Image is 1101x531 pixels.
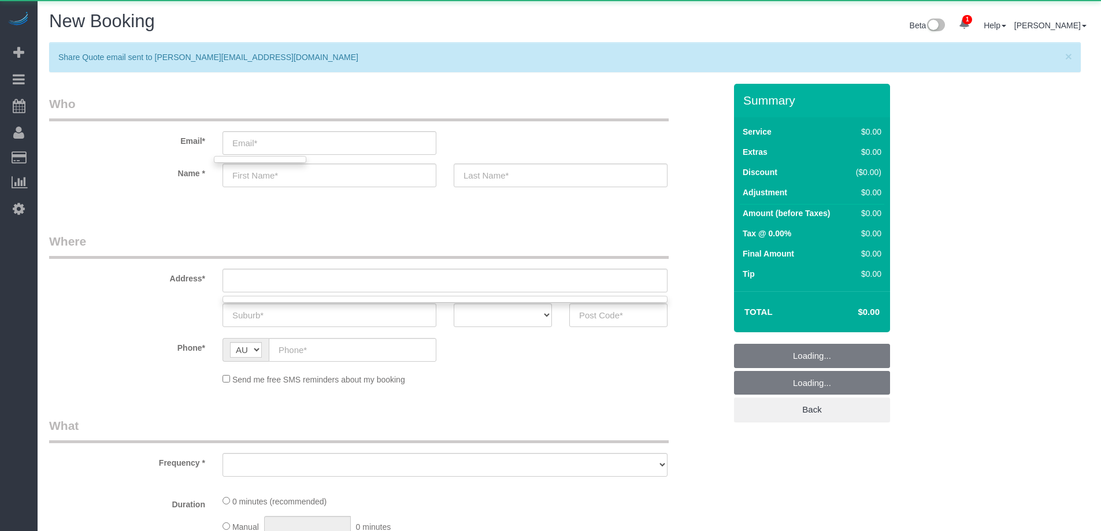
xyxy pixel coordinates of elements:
[223,131,436,155] input: Email*
[953,12,976,37] a: 1
[851,207,881,219] div: $0.00
[851,248,881,259] div: $0.00
[743,187,787,198] label: Adjustment
[744,307,773,317] strong: Total
[851,228,881,239] div: $0.00
[232,497,327,506] span: 0 minutes (recommended)
[926,18,945,34] img: New interface
[851,166,881,178] div: ($0.00)
[1014,21,1087,30] a: [PERSON_NAME]
[454,164,668,187] input: Last Name*
[962,15,972,24] span: 1
[824,307,880,317] h4: $0.00
[49,11,155,31] span: New Booking
[7,12,30,28] img: Automaid Logo
[743,126,772,138] label: Service
[851,146,881,158] div: $0.00
[743,94,884,107] h3: Summary
[49,417,669,443] legend: What
[1065,50,1072,63] span: ×
[734,398,890,422] a: Back
[58,51,1060,63] p: Share Quote email sent to [PERSON_NAME][EMAIL_ADDRESS][DOMAIN_NAME]
[223,164,436,187] input: First Name*
[743,166,777,178] label: Discount
[851,268,881,280] div: $0.00
[743,268,755,280] label: Tip
[40,131,214,147] label: Email*
[40,453,214,469] label: Frequency *
[984,21,1006,30] a: Help
[743,248,794,259] label: Final Amount
[743,228,791,239] label: Tax @ 0.00%
[1065,50,1072,62] button: Close
[49,95,669,121] legend: Who
[232,375,405,384] span: Send me free SMS reminders about my booking
[851,126,881,138] div: $0.00
[40,269,214,284] label: Address*
[851,187,881,198] div: $0.00
[269,338,436,362] input: Phone*
[40,164,214,179] label: Name *
[569,303,668,327] input: Post Code*
[223,303,436,327] input: Suburb*
[910,21,946,30] a: Beta
[743,207,830,219] label: Amount (before Taxes)
[49,233,669,259] legend: Where
[743,146,768,158] label: Extras
[40,338,214,354] label: Phone*
[40,495,214,510] label: Duration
